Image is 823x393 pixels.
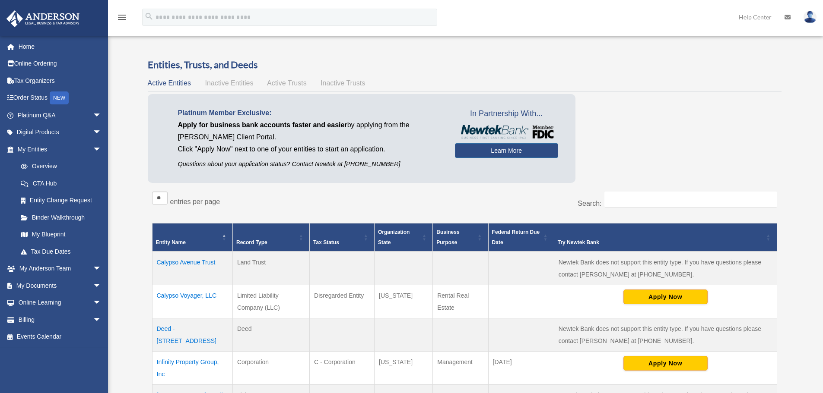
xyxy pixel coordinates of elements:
span: Entity Name [156,239,186,245]
span: arrow_drop_down [93,311,110,329]
td: C - Corporation [310,352,375,385]
img: Anderson Advisors Platinum Portal [4,10,82,27]
span: Inactive Entities [205,79,253,87]
p: Click "Apply Now" next to one of your entities to start an application. [178,143,442,155]
img: User Pic [804,11,817,23]
a: My Documentsarrow_drop_down [6,277,114,294]
button: Apply Now [623,289,708,304]
td: Corporation [232,352,309,385]
div: Try Newtek Bank [558,237,764,248]
span: arrow_drop_down [93,277,110,295]
td: Limited Liability Company (LLC) [232,285,309,318]
a: My Entitiesarrow_drop_down [6,141,110,158]
th: Record Type: Activate to sort [232,223,309,252]
a: Online Ordering [6,55,114,72]
th: Business Purpose: Activate to sort [433,223,488,252]
a: Entity Change Request [12,192,110,209]
span: arrow_drop_down [93,294,110,312]
label: Search: [578,200,601,207]
span: arrow_drop_down [93,107,110,124]
td: Newtek Bank does not support this entity type. If you have questions please contact [PERSON_NAME]... [554,252,777,285]
td: Management [433,352,488,385]
span: arrow_drop_down [93,141,110,158]
td: Infinity Property Group, Inc [152,352,232,385]
span: Business Purpose [436,229,459,245]
th: Tax Status: Activate to sort [310,223,375,252]
a: My Blueprint [12,226,110,243]
td: Land Trust [232,252,309,285]
td: Deed - [STREET_ADDRESS] [152,318,232,352]
th: Entity Name: Activate to invert sorting [152,223,232,252]
span: Active Trusts [267,79,307,87]
th: Try Newtek Bank : Activate to sort [554,223,777,252]
span: Active Entities [148,79,191,87]
div: NEW [50,91,69,104]
h3: Entities, Trusts, and Deeds [148,58,782,72]
a: Digital Productsarrow_drop_down [6,124,114,141]
a: Online Learningarrow_drop_down [6,294,114,311]
td: Calypso Voyager, LLC [152,285,232,318]
span: Organization State [378,229,410,245]
td: Rental Real Estate [433,285,488,318]
th: Organization State: Activate to sort [375,223,433,252]
a: Overview [12,158,106,175]
a: Billingarrow_drop_down [6,311,114,328]
th: Federal Return Due Date: Activate to sort [488,223,554,252]
td: [US_STATE] [375,352,433,385]
img: NewtekBankLogoSM.png [459,125,554,139]
a: Events Calendar [6,328,114,346]
span: Inactive Trusts [321,79,365,87]
p: Platinum Member Exclusive: [178,107,442,119]
td: Deed [232,318,309,352]
a: Tax Organizers [6,72,114,89]
p: by applying from the [PERSON_NAME] Client Portal. [178,119,442,143]
i: menu [117,12,127,22]
a: Order StatusNEW [6,89,114,107]
td: [DATE] [488,352,554,385]
td: [US_STATE] [375,285,433,318]
td: Calypso Avenue Trust [152,252,232,285]
a: Learn More [455,143,558,158]
a: Binder Walkthrough [12,209,110,226]
span: Tax Status [313,239,339,245]
span: arrow_drop_down [93,124,110,141]
span: Federal Return Due Date [492,229,540,245]
a: Tax Due Dates [12,243,110,260]
span: In Partnership With... [455,107,558,121]
td: Disregarded Entity [310,285,375,318]
span: Record Type [236,239,267,245]
td: Newtek Bank does not support this entity type. If you have questions please contact [PERSON_NAME]... [554,318,777,352]
a: CTA Hub [12,175,110,192]
span: arrow_drop_down [93,260,110,278]
button: Apply Now [623,356,708,371]
a: My Anderson Teamarrow_drop_down [6,260,114,277]
label: entries per page [170,198,220,205]
a: menu [117,15,127,22]
a: Platinum Q&Aarrow_drop_down [6,107,114,124]
span: Apply for business bank accounts faster and easier [178,121,347,129]
i: search [144,12,154,21]
a: Home [6,38,114,55]
p: Questions about your application status? Contact Newtek at [PHONE_NUMBER] [178,159,442,170]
